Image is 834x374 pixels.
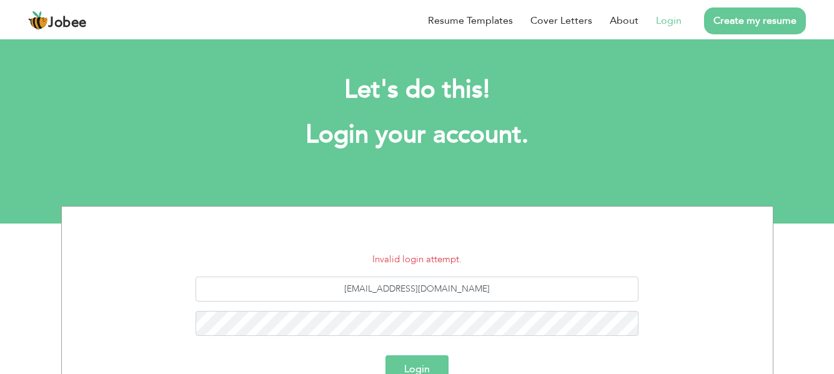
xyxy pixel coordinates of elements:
img: jobee.io [28,11,48,31]
h1: Login your account. [80,119,755,151]
a: Create my resume [704,7,806,34]
a: Jobee [28,11,87,31]
a: Cover Letters [530,13,592,28]
a: Login [656,13,682,28]
a: Resume Templates [428,13,513,28]
li: Invalid login attempt. [71,252,763,267]
span: Jobee [48,16,87,30]
h2: Let's do this! [80,74,755,106]
input: Email [196,277,638,302]
a: About [610,13,638,28]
